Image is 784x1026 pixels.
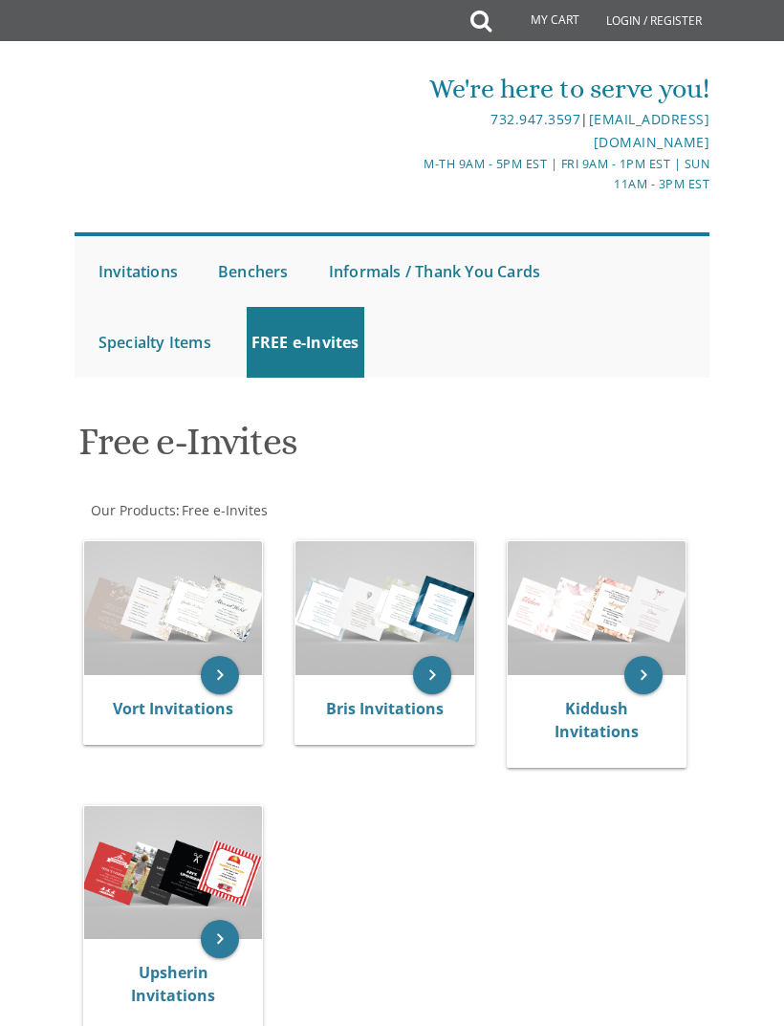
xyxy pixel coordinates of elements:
img: Upsherin Invitations [84,806,262,940]
a: My Cart [490,2,593,40]
a: 732.947.3597 [490,110,580,128]
a: Informals / Thank You Cards [324,236,545,307]
a: keyboard_arrow_right [624,656,663,694]
a: Bris Invitations [326,698,444,719]
a: Specialty Items [94,307,216,378]
img: Bris Invitations [295,541,473,675]
a: Kiddush Invitations [555,698,639,742]
h1: Free e-Invites [78,421,705,477]
a: Invitations [94,236,183,307]
div: : [75,501,709,520]
div: We're here to serve you! [393,70,709,108]
a: keyboard_arrow_right [201,920,239,958]
a: [EMAIL_ADDRESS][DOMAIN_NAME] [589,110,710,151]
span: Free e-Invites [182,501,268,519]
a: keyboard_arrow_right [201,656,239,694]
img: Kiddush Invitations [508,541,686,675]
div: M-Th 9am - 5pm EST | Fri 9am - 1pm EST | Sun 11am - 3pm EST [393,154,709,195]
a: Benchers [213,236,294,307]
a: Our Products [89,501,176,519]
a: Vort Invitations [113,698,233,719]
img: Vort Invitations [84,541,262,675]
a: FREE e-Invites [247,307,364,378]
div: | [393,108,709,154]
a: Upsherin Invitations [131,962,215,1006]
a: keyboard_arrow_right [413,656,451,694]
a: Free e-Invites [180,501,268,519]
